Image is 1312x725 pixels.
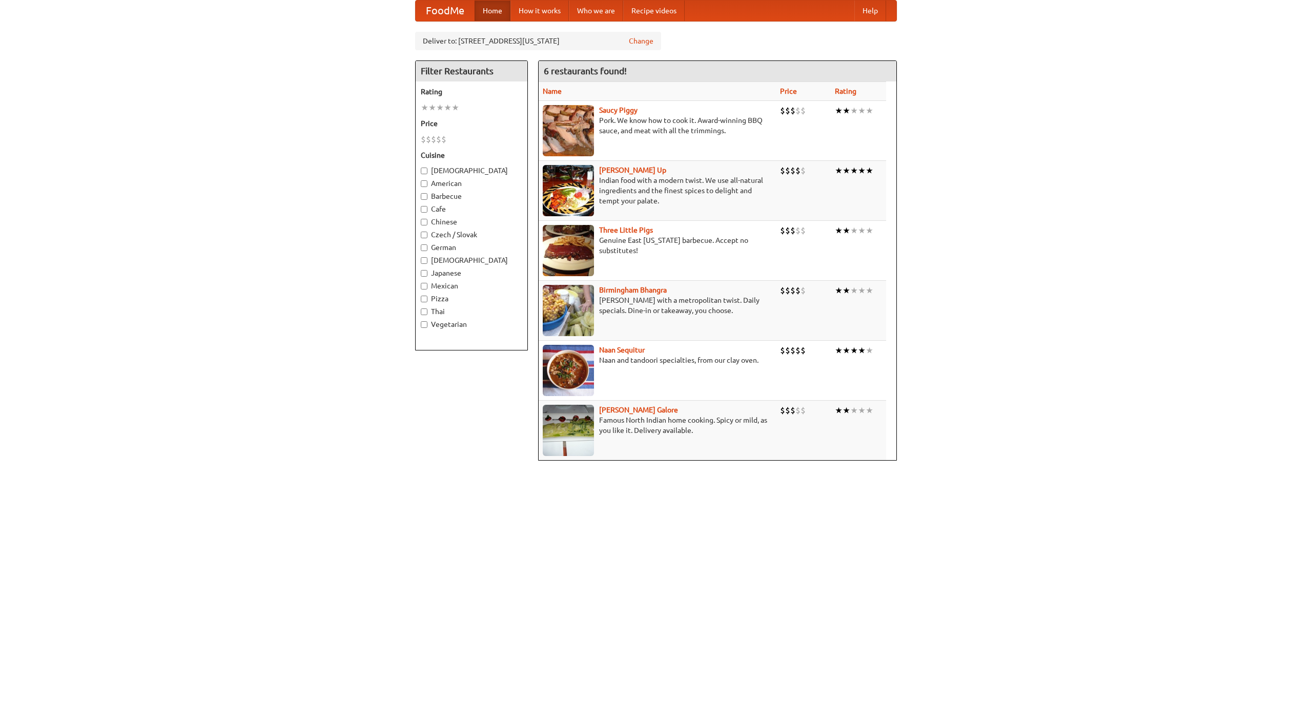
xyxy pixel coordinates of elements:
[843,285,850,296] li: ★
[843,225,850,236] li: ★
[421,283,427,289] input: Mexican
[801,225,806,236] li: $
[510,1,569,21] a: How it works
[421,150,522,160] h5: Cuisine
[426,134,431,145] li: $
[790,405,795,416] li: $
[835,165,843,176] li: ★
[866,165,873,176] li: ★
[421,165,522,176] label: [DEMOGRAPHIC_DATA]
[858,225,866,236] li: ★
[795,285,801,296] li: $
[421,219,427,225] input: Chinese
[543,175,772,206] p: Indian food with a modern twist. We use all-natural ingredients and the finest spices to delight ...
[854,1,886,21] a: Help
[569,1,623,21] a: Who we are
[850,285,858,296] li: ★
[858,285,866,296] li: ★
[780,405,785,416] li: $
[421,268,522,278] label: Japanese
[421,206,427,213] input: Cafe
[835,105,843,116] li: ★
[790,165,795,176] li: $
[543,285,594,336] img: bhangra.jpg
[421,296,427,302] input: Pizza
[543,225,594,276] img: littlepigs.jpg
[421,294,522,304] label: Pizza
[801,165,806,176] li: $
[780,285,785,296] li: $
[785,405,790,416] li: $
[543,87,562,95] a: Name
[599,286,667,294] a: Birmingham Bhangra
[543,355,772,365] p: Naan and tandoori specialties, from our clay oven.
[866,345,873,356] li: ★
[785,345,790,356] li: $
[543,235,772,256] p: Genuine East [US_STATE] barbecue. Accept no substitutes!
[785,225,790,236] li: $
[599,226,653,234] a: Three Little Pigs
[835,285,843,296] li: ★
[421,270,427,277] input: Japanese
[795,225,801,236] li: $
[780,87,797,95] a: Price
[543,295,772,316] p: [PERSON_NAME] with a metropolitan twist. Daily specials. Dine-in or takeaway, you choose.
[835,225,843,236] li: ★
[421,281,522,291] label: Mexican
[866,225,873,236] li: ★
[599,346,645,354] a: Naan Sequitur
[785,165,790,176] li: $
[599,106,638,114] a: Saucy Piggy
[421,308,427,315] input: Thai
[421,180,427,187] input: American
[421,178,522,189] label: American
[421,193,427,200] input: Barbecue
[850,105,858,116] li: ★
[421,168,427,174] input: [DEMOGRAPHIC_DATA]
[421,102,428,113] li: ★
[835,87,856,95] a: Rating
[543,165,594,216] img: curryup.jpg
[790,285,795,296] li: $
[801,285,806,296] li: $
[421,87,522,97] h5: Rating
[780,165,785,176] li: $
[780,225,785,236] li: $
[623,1,685,21] a: Recipe videos
[835,345,843,356] li: ★
[780,105,785,116] li: $
[780,345,785,356] li: $
[421,242,522,253] label: German
[866,285,873,296] li: ★
[416,1,475,21] a: FoodMe
[421,244,427,251] input: German
[543,405,594,456] img: currygalore.jpg
[444,102,452,113] li: ★
[850,225,858,236] li: ★
[843,105,850,116] li: ★
[436,134,441,145] li: $
[858,105,866,116] li: ★
[421,118,522,129] h5: Price
[452,102,459,113] li: ★
[543,415,772,436] p: Famous North Indian home cooking. Spicy or mild, as you like it. Delivery available.
[421,230,522,240] label: Czech / Slovak
[843,345,850,356] li: ★
[421,319,522,329] label: Vegetarian
[790,105,795,116] li: $
[790,225,795,236] li: $
[801,105,806,116] li: $
[785,105,790,116] li: $
[795,405,801,416] li: $
[629,36,653,46] a: Change
[790,345,795,356] li: $
[599,406,678,414] b: [PERSON_NAME] Galore
[441,134,446,145] li: $
[785,285,790,296] li: $
[475,1,510,21] a: Home
[436,102,444,113] li: ★
[543,105,594,156] img: saucy.jpg
[795,165,801,176] li: $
